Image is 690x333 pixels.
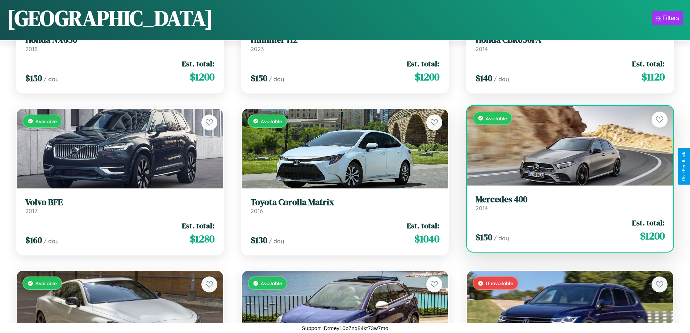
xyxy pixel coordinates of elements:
[302,323,388,333] p: Support ID: mey10b7nq84kt73w7mo
[681,152,686,181] div: Give Feedback
[25,35,214,53] a: Honda NX6502018
[476,35,665,45] h3: Honda CBR650FA
[43,75,59,83] span: / day
[476,194,665,212] a: Mercedes 4002014
[25,35,214,45] h3: Honda NX650
[415,70,439,84] span: $ 1200
[182,220,214,231] span: Est. total:
[251,35,440,45] h3: Hummer H2
[251,207,263,215] span: 2016
[476,72,492,84] span: $ 140
[25,72,42,84] span: $ 150
[476,35,665,53] a: Honda CBR650FA2014
[35,118,57,124] span: Available
[486,115,507,121] span: Available
[652,11,683,25] button: Filters
[269,75,284,83] span: / day
[407,58,439,69] span: Est. total:
[25,207,37,215] span: 2017
[494,234,509,242] span: / day
[190,232,214,246] span: $ 1280
[486,280,513,286] span: Unavailable
[25,197,214,208] h3: Volvo BFE
[25,45,38,53] span: 2018
[476,45,488,53] span: 2014
[476,204,488,212] span: 2014
[662,14,679,22] div: Filters
[641,70,665,84] span: $ 1120
[7,3,213,33] h1: [GEOGRAPHIC_DATA]
[261,118,282,124] span: Available
[494,75,509,83] span: / day
[43,237,59,245] span: / day
[25,197,214,215] a: Volvo BFE2017
[632,58,665,69] span: Est. total:
[632,217,665,228] span: Est. total:
[269,237,284,245] span: / day
[25,234,42,246] span: $ 160
[190,70,214,84] span: $ 1200
[251,197,440,215] a: Toyota Corolla Matrix2016
[35,280,57,286] span: Available
[261,280,282,286] span: Available
[251,45,264,53] span: 2023
[251,197,440,208] h3: Toyota Corolla Matrix
[251,35,440,53] a: Hummer H22023
[476,231,492,243] span: $ 150
[407,220,439,231] span: Est. total:
[476,194,665,205] h3: Mercedes 400
[182,58,214,69] span: Est. total:
[251,72,267,84] span: $ 150
[414,232,439,246] span: $ 1040
[640,229,665,243] span: $ 1200
[251,234,267,246] span: $ 130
